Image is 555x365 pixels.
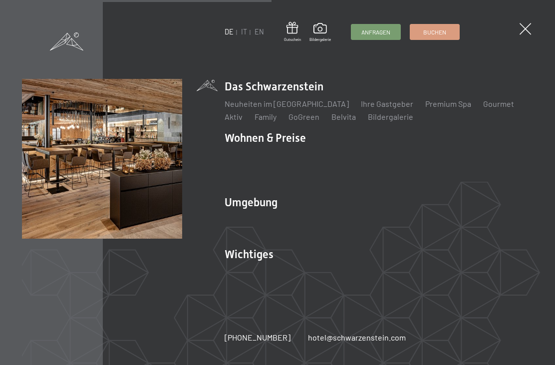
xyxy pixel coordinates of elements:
[309,37,331,42] span: Bildergalerie
[309,23,331,42] a: Bildergalerie
[255,27,264,36] a: EN
[308,332,406,343] a: hotel@schwarzenstein.com
[225,112,243,121] a: Aktiv
[410,24,459,39] a: Buchen
[225,27,234,36] a: DE
[284,37,301,42] span: Gutschein
[225,333,290,342] span: [PHONE_NUMBER]
[423,28,446,36] span: Buchen
[284,22,301,42] a: Gutschein
[241,27,247,36] a: IT
[288,112,319,121] a: GoGreen
[255,112,277,121] a: Family
[351,24,400,39] a: Anfragen
[331,112,356,121] a: Belvita
[225,332,290,343] a: [PHONE_NUMBER]
[361,99,413,108] a: Ihre Gastgeber
[425,99,471,108] a: Premium Spa
[368,112,413,121] a: Bildergalerie
[483,99,514,108] a: Gourmet
[225,99,349,108] a: Neuheiten im [GEOGRAPHIC_DATA]
[361,28,390,36] span: Anfragen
